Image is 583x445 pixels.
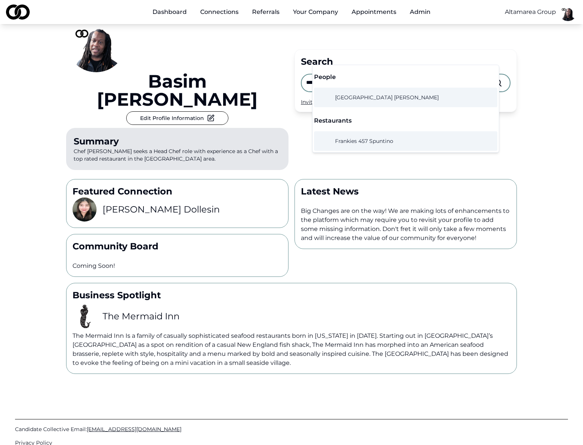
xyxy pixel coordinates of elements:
[72,185,282,197] p: Featured Connection
[72,304,97,328] img: 2536d4df-93e4-455f-9ee8-7602d4669c22-images-images-profile_picture.png
[301,56,511,68] div: Search
[72,331,511,368] p: The Mermaid Inn Is a family of casually sophisticated seafood restaurants born in [US_STATE] in [...
[314,116,497,125] div: Restaurants
[103,310,180,322] h3: The Mermaid Inn
[72,289,511,301] p: Business Spotlight
[559,3,577,21] img: fc566690-cf65-45d8-a465-1d4f683599e2-basimCC1-profile_picture.png
[147,5,193,20] a: Dashboard
[126,111,228,125] button: Edit Profile Information
[147,5,436,20] nav: Main
[404,5,436,20] button: Admin
[346,5,402,20] a: Appointments
[301,185,511,197] p: Latest News
[301,207,511,243] p: Big Changes are on the way! We are making lots of enhancements to the platform which may require ...
[72,240,282,252] p: Community Board
[505,8,556,17] button: Altamarea Group
[335,94,439,101] span: [GEOGRAPHIC_DATA] [PERSON_NAME]
[6,5,30,20] img: logo
[313,65,499,152] div: Suggestions
[66,128,288,170] p: Chef [PERSON_NAME] seeks a Head Chef role with experience as a Chef with a top rated restaurant i...
[72,197,97,222] img: c5a994b8-1df4-4c55-a0c5-fff68abd3c00-Kim%20Headshot-profile_picture.jpg
[66,12,126,72] img: fc566690-cf65-45d8-a465-1d4f683599e2-basimCC1-profile_picture.png
[72,261,282,270] p: Coming Soon!
[15,425,568,433] a: Candidate Collective Email:[EMAIL_ADDRESS][DOMAIN_NAME]
[87,426,181,433] span: [EMAIL_ADDRESS][DOMAIN_NAME]
[335,137,393,145] span: Frankies 457 Spuntino
[194,5,245,20] a: Connections
[66,72,288,108] a: Basim [PERSON_NAME]
[103,204,220,216] h3: [PERSON_NAME] Dollesin
[317,90,442,105] a: [GEOGRAPHIC_DATA] [PERSON_NAME]
[246,5,285,20] a: Referrals
[314,73,497,82] div: People
[287,5,344,20] button: Your Company
[74,135,281,147] div: Summary
[317,134,393,149] a: Frankies 457 Spuntino
[301,98,511,106] div: Invite your peers and colleagues →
